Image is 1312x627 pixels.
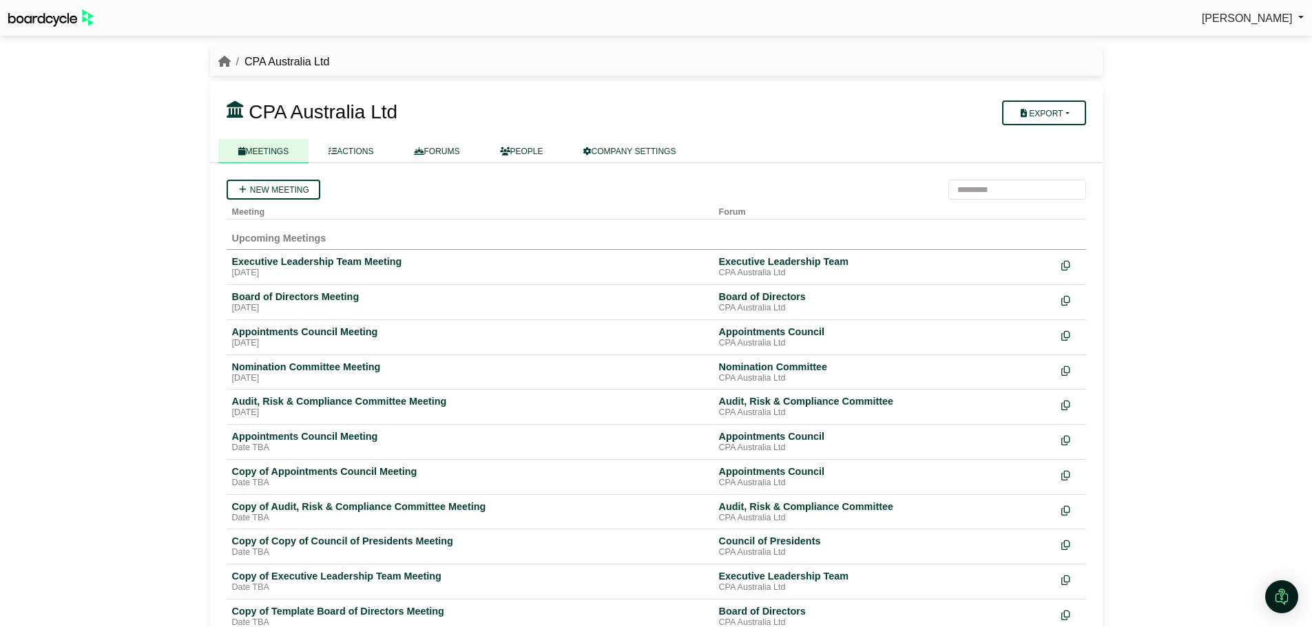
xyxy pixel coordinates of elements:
[232,303,708,314] div: [DATE]
[232,361,708,373] div: Nomination Committee Meeting
[719,290,1050,303] div: Board of Directors
[719,582,1050,593] div: CPA Australia Ltd
[232,443,708,454] div: Date TBA
[1061,430,1081,449] div: Make a copy
[1202,10,1304,28] a: [PERSON_NAME]
[232,395,708,418] a: Audit, Risk & Compliance Committee Meeting [DATE]
[1061,290,1081,309] div: Make a copy
[232,430,708,454] a: Appointments Council Meeting Date TBA
[232,547,708,558] div: Date TBA
[719,547,1050,558] div: CPA Australia Ltd
[719,361,1050,384] a: Nomination Committee CPA Australia Ltd
[719,407,1050,418] div: CPA Australia Ltd
[232,500,708,513] div: Copy of Audit, Risk & Compliance Committee Meeting
[719,373,1050,384] div: CPA Australia Ltd
[719,535,1050,558] a: Council of Presidents CPA Australia Ltd
[719,500,1050,513] div: Audit, Risk & Compliance Committee
[249,101,397,123] span: CPA Australia Ltd
[232,361,708,384] a: Nomination Committee Meeting [DATE]
[719,326,1050,349] a: Appointments Council CPA Australia Ltd
[563,139,696,163] a: COMPANY SETTINGS
[232,535,708,547] div: Copy of Copy of Council of Presidents Meeting
[719,443,1050,454] div: CPA Australia Ltd
[480,139,563,163] a: PEOPLE
[232,326,708,338] div: Appointments Council Meeting
[719,430,1050,443] div: Appointments Council
[232,465,708,489] a: Copy of Appointments Council Meeting Date TBA
[1061,465,1081,484] div: Make a copy
[232,338,708,349] div: [DATE]
[719,605,1050,617] div: Board of Directors
[232,255,708,268] div: Executive Leadership Team Meeting
[719,395,1050,407] div: Audit, Risk & Compliance Committee
[394,139,480,163] a: FORUMS
[719,513,1050,524] div: CPA Australia Ltd
[719,290,1050,314] a: Board of Directors CPA Australia Ltd
[719,326,1050,338] div: Appointments Council
[719,338,1050,349] div: CPA Australia Ltd
[232,513,708,524] div: Date TBA
[218,139,309,163] a: MEETINGS
[227,180,320,200] a: New meeting
[232,605,708,617] div: Copy of Template Board of Directors Meeting
[232,233,326,244] span: Upcoming Meetings
[232,290,708,303] div: Board of Directors Meeting
[1061,255,1081,274] div: Make a copy
[227,200,714,220] th: Meeting
[719,570,1050,593] a: Executive Leadership Team CPA Australia Ltd
[1061,605,1081,624] div: Make a copy
[1265,580,1298,613] div: Open Intercom Messenger
[719,430,1050,454] a: Appointments Council CPA Australia Ltd
[1002,100,1085,125] button: Export
[719,303,1050,314] div: CPA Australia Ltd
[232,430,708,443] div: Appointments Council Meeting
[232,535,708,558] a: Copy of Copy of Council of Presidents Meeting Date TBA
[719,268,1050,279] div: CPA Australia Ltd
[1061,326,1081,344] div: Make a copy
[719,500,1050,524] a: Audit, Risk & Compliance Committee CPA Australia Ltd
[218,53,330,71] nav: breadcrumb
[719,570,1050,582] div: Executive Leadership Team
[1202,12,1293,24] span: [PERSON_NAME]
[232,395,708,407] div: Audit, Risk & Compliance Committee Meeting
[1061,500,1081,519] div: Make a copy
[719,478,1050,489] div: CPA Australia Ltd
[232,582,708,593] div: Date TBA
[8,10,94,27] img: BoardcycleBlackGreen-aaafeed430059cb809a45853b8cf6d952af9d84e6e89e1f1685b34bfd5cb7d64.svg
[232,478,708,489] div: Date TBA
[232,570,708,593] a: Copy of Executive Leadership Team Meeting Date TBA
[232,407,708,418] div: [DATE]
[714,200,1056,220] th: Forum
[232,290,708,314] a: Board of Directors Meeting [DATE]
[719,255,1050,279] a: Executive Leadership Team CPA Australia Ltd
[719,535,1050,547] div: Council of Presidents
[232,326,708,349] a: Appointments Council Meeting [DATE]
[1061,570,1081,588] div: Make a copy
[232,570,708,582] div: Copy of Executive Leadership Team Meeting
[719,361,1050,373] div: Nomination Committee
[232,500,708,524] a: Copy of Audit, Risk & Compliance Committee Meeting Date TBA
[232,465,708,478] div: Copy of Appointments Council Meeting
[719,255,1050,268] div: Executive Leadership Team
[1061,395,1081,414] div: Make a copy
[1061,535,1081,553] div: Make a copy
[719,465,1050,489] a: Appointments Council CPA Australia Ltd
[1061,361,1081,379] div: Make a copy
[232,255,708,279] a: Executive Leadership Team Meeting [DATE]
[719,465,1050,478] div: Appointments Council
[309,139,393,163] a: ACTIONS
[232,268,708,279] div: [DATE]
[719,395,1050,418] a: Audit, Risk & Compliance Committee CPA Australia Ltd
[231,53,330,71] li: CPA Australia Ltd
[232,373,708,384] div: [DATE]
